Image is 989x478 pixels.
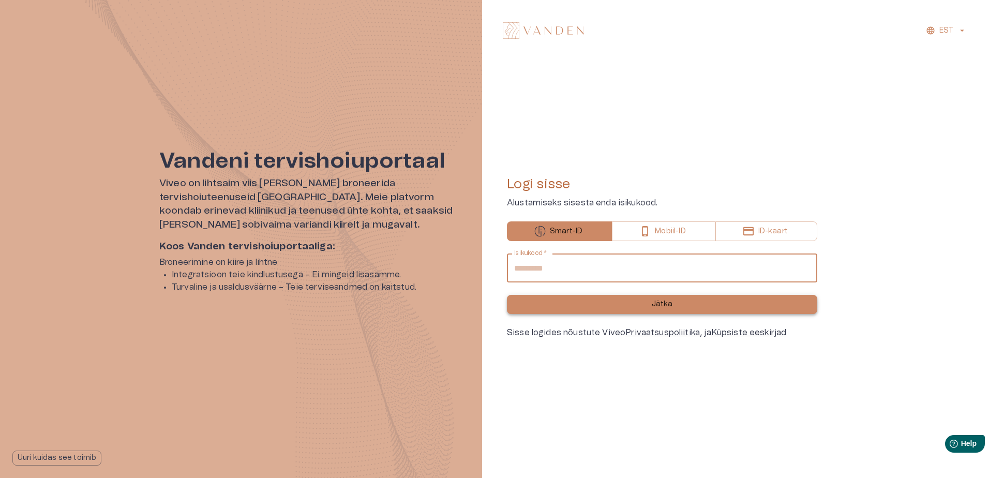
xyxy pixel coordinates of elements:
[18,453,96,464] p: Uuri kuidas see toimib
[507,176,817,192] h4: Logi sisse
[939,25,953,36] p: EST
[507,197,817,209] p: Alustamiseks sisesta enda isikukood.
[514,249,547,258] label: Isikukood
[503,22,584,39] img: Vanden logo
[550,226,582,237] p: Smart-ID
[507,221,612,241] button: Smart-ID
[908,431,989,460] iframe: Help widget launcher
[655,226,685,237] p: Mobiil-ID
[711,328,787,337] a: Küpsiste eeskirjad
[612,221,715,241] button: Mobiil-ID
[715,221,817,241] button: ID-kaart
[652,299,673,310] p: Jätka
[625,328,700,337] a: Privaatsuspoliitika
[924,23,968,38] button: EST
[12,451,101,466] button: Uuri kuidas see toimib
[507,295,817,314] button: Jätka
[758,226,788,237] p: ID-kaart
[507,326,817,339] div: Sisse logides nõustute Viveo , ja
